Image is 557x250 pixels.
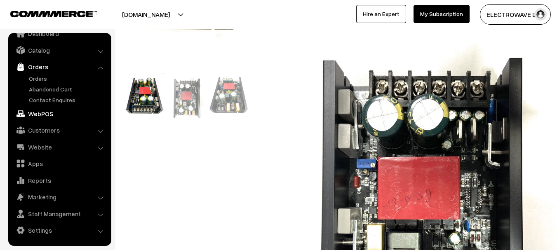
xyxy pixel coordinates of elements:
[93,4,199,25] button: [DOMAIN_NAME]
[480,4,551,25] button: ELECTROWAVE DE…
[10,173,108,188] a: Reports
[10,106,108,121] a: WebPOS
[27,85,108,93] a: Abandoned Cart
[27,96,108,104] a: Contact Enquires
[10,8,82,18] a: COMMMERCE
[10,11,97,17] img: COMMMERCE
[356,5,406,23] a: Hire an Expert
[10,43,108,58] a: Catalog
[10,156,108,171] a: Apps
[10,140,108,154] a: Website
[167,73,207,125] img: 16869242731981WhatsApp-Image-2023-06-04-at-35955-PM.jpeg
[209,73,250,121] img: 16869242733970WhatsApp-Image-2023-06-04-at-35956-PM.jpeg
[10,206,108,221] a: Staff Management
[124,73,165,119] img: 16869242728514WhatsApp-Image-2023-06-04-at-35953-PM.jpeg
[10,223,108,238] a: Settings
[10,189,108,204] a: Marketing
[414,5,470,23] a: My Subscription
[10,59,108,74] a: Orders
[10,26,108,41] a: Dashboard
[10,123,108,138] a: Customers
[27,74,108,83] a: Orders
[534,8,547,21] img: user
